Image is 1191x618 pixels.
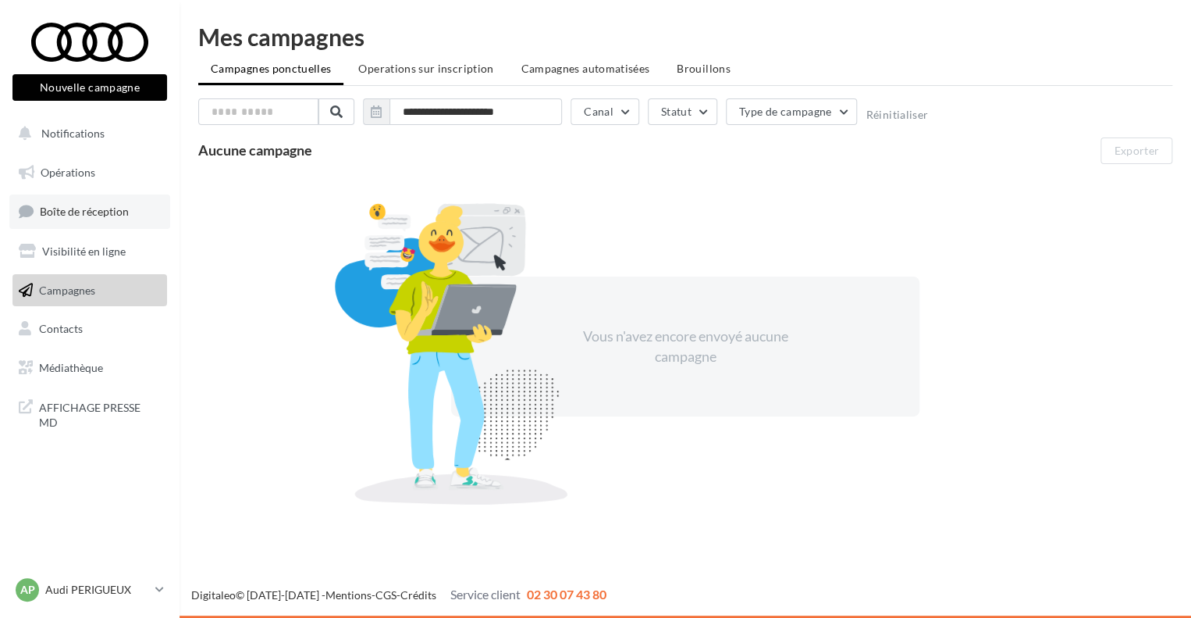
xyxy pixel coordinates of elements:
[9,352,170,384] a: Médiathèque
[400,588,436,602] a: Crédits
[9,156,170,189] a: Opérations
[450,587,521,602] span: Service client
[325,588,372,602] a: Mentions
[866,109,928,121] button: Réinitialiser
[9,313,170,345] a: Contacts
[9,274,170,307] a: Campagnes
[42,245,126,258] span: Visibilité en ligne
[39,322,83,335] span: Contacts
[41,166,95,179] span: Opérations
[677,62,731,75] span: Brouillons
[358,62,493,75] span: Operations sur inscription
[198,25,1172,48] div: Mes campagnes
[41,127,105,140] span: Notifications
[9,235,170,268] a: Visibilité en ligne
[521,62,649,75] span: Campagnes automatisées
[39,397,161,430] span: AFFICHAGE PRESSE MD
[9,391,170,437] a: AFFICHAGE PRESSE MD
[39,361,103,374] span: Médiathèque
[648,98,717,125] button: Statut
[12,575,167,605] a: AP Audi PERIGUEUX
[726,98,858,125] button: Type de campagne
[571,98,639,125] button: Canal
[191,588,236,602] a: Digitaleo
[40,205,129,218] span: Boîte de réception
[198,141,312,159] span: Aucune campagne
[375,588,396,602] a: CGS
[45,582,149,598] p: Audi PERIGUEUX
[9,117,164,150] button: Notifications
[551,327,819,366] div: Vous n'avez encore envoyé aucune campagne
[9,195,170,228] a: Boîte de réception
[1100,138,1172,164] button: Exporter
[39,283,95,296] span: Campagnes
[527,587,606,602] span: 02 30 07 43 80
[20,582,35,598] span: AP
[191,588,606,602] span: © [DATE]-[DATE] - - -
[12,74,167,101] button: Nouvelle campagne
